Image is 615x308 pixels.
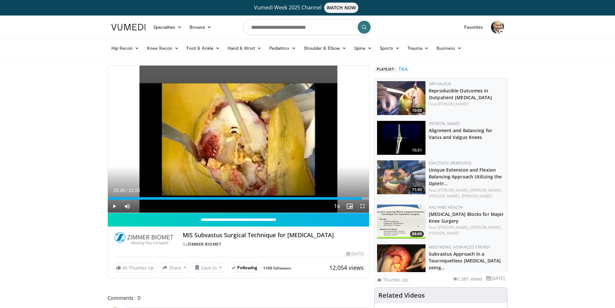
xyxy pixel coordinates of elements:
span: 10:09 [410,108,424,113]
div: Progress Bar [108,197,369,200]
a: 10:31 [377,121,425,155]
a: Foot & Ankle [183,42,224,55]
button: Following [227,262,262,273]
span: 71:50 [410,187,424,193]
h4: Related Videos [378,292,425,299]
a: OrthAlign [429,81,451,87]
a: TKA [398,65,408,73]
button: Playback Rate [330,200,343,213]
a: [PERSON_NAME] [429,230,459,236]
span: 10:31 [410,147,424,153]
img: qSRUzOBzO0svHoSn4xMDoxOjA4MTsiGN.150x105_q85_crop-smart_upscale.jpg [377,205,425,239]
span: 20:28 [114,188,125,193]
span: 21:03 [128,188,140,193]
a: Sports [376,42,404,55]
img: Zimmer Biomet [113,232,175,247]
a: Zimmer Biomet [188,241,221,247]
a: Spine [350,42,376,55]
a: [PERSON_NAME], [470,225,502,230]
a: Favorites [460,21,487,34]
div: By [183,241,364,247]
button: Share [159,262,190,273]
a: Shoulder & Elbow [300,42,350,55]
a: [PERSON_NAME] [462,193,492,199]
button: Mute [121,200,134,213]
button: Save to [192,262,225,273]
span: 88:09 [410,231,424,237]
div: [DATE] [346,251,364,257]
img: Avatar [491,21,504,34]
a: 88:09 [377,205,425,239]
a: Vumedi Week 2025 ChannelWATCH NOW [112,3,503,13]
a: [PERSON_NAME] [429,121,460,126]
a: [PERSON_NAME] [438,101,468,107]
a: Unique Extension and Flexion Balancing Approach Utilizing the Optetr… [429,167,502,186]
video-js: Video Player [108,66,369,213]
span: 45 [122,265,128,271]
a: Subvastus Approach in a Tourniquetless [MEDICAL_DATA] using… [429,251,501,271]
a: Hip Recon [108,42,143,55]
a: [PERSON_NAME], [429,193,460,199]
div: Feat. [429,225,505,236]
span: Comments 0 [108,294,370,302]
a: [PERSON_NAME], [470,187,502,193]
img: 38523_0000_3.png.150x105_q85_crop-smart_upscale.jpg [377,121,425,155]
a: Specialties [149,21,186,34]
a: 71:50 [377,160,425,194]
a: [PERSON_NAME], [438,225,469,230]
a: Pediatrics [265,42,300,55]
span: / [126,188,128,193]
span: WATCH NOW [324,3,358,13]
a: Business [433,42,466,55]
a: Exactech (REMOVED) [429,160,471,166]
li: 1,581 views [453,275,482,282]
button: Enable picture-in-picture mode [343,200,356,213]
a: Knee Recon [143,42,183,55]
a: Trauma [404,42,433,55]
img: 108547_0000_2.png.150x105_q85_crop-smart_upscale.jpg [377,244,425,278]
a: Medtronic Advanced Energy [429,244,490,250]
a: [MEDICAL_DATA] Blocks for Major Knee Surgery [429,211,504,224]
a: 1160 followers [263,265,291,271]
a: Hand & Wrist [224,42,265,55]
a: 10:09 [377,81,425,115]
span: 25:42 [410,271,424,277]
a: Halyard Health [429,205,463,210]
a: [PERSON_NAME], [438,187,469,193]
div: Feat. [429,101,505,107]
div: Feat. [429,187,505,199]
a: 25:42 [377,244,425,278]
a: Reproducible Outcomes in Outpatient [MEDICAL_DATA] [429,88,492,101]
a: [PERSON_NAME], [438,271,469,277]
a: Alignment and Balancing for Varus and Valgus Knees [429,127,492,140]
li: [DATE] [486,275,505,282]
a: Thumbs Up [374,275,411,285]
h4: MIS Subvastus Surgical Technique for [MEDICAL_DATA] [183,232,364,239]
button: Fullscreen [356,200,369,213]
input: Search topics, interventions [243,19,372,35]
img: 1270cd3f-8d9b-4ba7-a9ca-179099d40275.150x105_q85_crop-smart_upscale.jpg [377,81,425,115]
img: VuMedi Logo [111,24,146,30]
button: Play [108,200,121,213]
a: 45 Thumbs Up [113,263,157,273]
div: Feat. [429,271,505,277]
span: Playlist [374,66,397,72]
img: _uLx7NeC-FsOB8GH4xMDoxOmdtO40mAx.150x105_q85_crop-smart_upscale.jpg [377,160,425,194]
span: 12,054 views [329,264,364,271]
a: Browse [186,21,215,34]
a: [PERSON_NAME] [470,271,501,277]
